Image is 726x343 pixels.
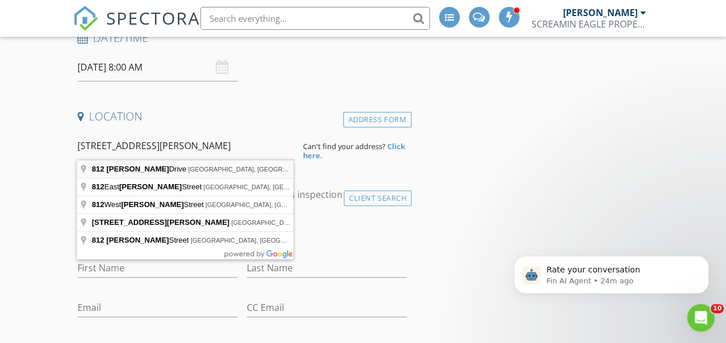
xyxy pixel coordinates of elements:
[73,6,98,31] img: The Best Home Inspection Software - Spectora
[563,7,638,18] div: [PERSON_NAME]
[191,237,395,244] span: [GEOGRAPHIC_DATA], [GEOGRAPHIC_DATA], [GEOGRAPHIC_DATA]
[77,53,238,81] input: Select date
[344,190,411,206] div: Client Search
[303,141,386,151] span: Can't find your address?
[119,182,182,191] span: [PERSON_NAME]
[92,182,104,191] span: 812
[231,219,436,226] span: [GEOGRAPHIC_DATA], [GEOGRAPHIC_DATA], [GEOGRAPHIC_DATA]
[77,109,407,124] h4: Location
[188,166,393,173] span: [GEOGRAPHIC_DATA], [GEOGRAPHIC_DATA], [GEOGRAPHIC_DATA]
[200,7,430,30] input: Search everything...
[205,201,410,208] span: [GEOGRAPHIC_DATA], [GEOGRAPHIC_DATA], [GEOGRAPHIC_DATA]
[121,200,184,209] span: [PERSON_NAME]
[92,218,230,227] span: [STREET_ADDRESS][PERSON_NAME]
[92,165,188,173] span: Drive
[77,30,407,45] h4: Date/Time
[687,304,715,332] iframe: Intercom live chat
[343,112,411,127] div: Address Form
[92,236,169,244] span: 812 [PERSON_NAME]
[106,6,200,30] span: SPECTORA
[92,182,203,191] span: East Street
[92,200,104,209] span: 812
[303,141,405,161] strong: Click here.
[531,18,646,30] div: SCREAMIN EAGLE PROPERTY INSPECTIONS LLC
[92,200,205,209] span: West Street
[106,165,169,173] span: [PERSON_NAME]
[92,165,104,173] span: 812
[92,236,191,244] span: Street
[77,132,294,160] input: Address Search
[203,184,407,190] span: [GEOGRAPHIC_DATA], [GEOGRAPHIC_DATA], [GEOGRAPHIC_DATA]
[711,304,724,313] span: 10
[496,232,726,312] iframe: Intercom notifications message
[73,15,200,40] a: SPECTORA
